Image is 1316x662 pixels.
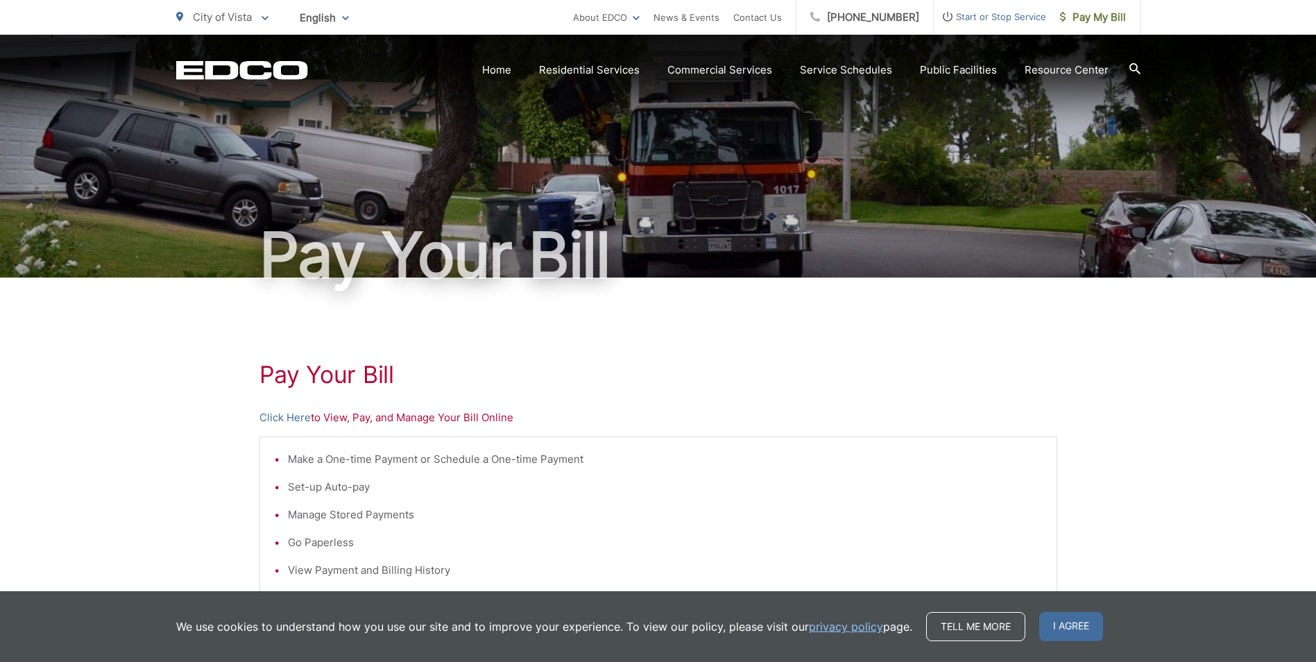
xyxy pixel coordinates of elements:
[288,479,1043,495] li: Set-up Auto-pay
[1039,612,1103,641] span: I agree
[288,534,1043,551] li: Go Paperless
[667,62,772,78] a: Commercial Services
[573,9,640,26] a: About EDCO
[1060,9,1126,26] span: Pay My Bill
[288,562,1043,579] li: View Payment and Billing History
[733,9,782,26] a: Contact Us
[176,60,308,80] a: EDCD logo. Return to the homepage.
[482,62,511,78] a: Home
[288,451,1043,468] li: Make a One-time Payment or Schedule a One-time Payment
[920,62,997,78] a: Public Facilities
[539,62,640,78] a: Residential Services
[259,409,1057,426] p: to View, Pay, and Manage Your Bill Online
[653,9,719,26] a: News & Events
[259,409,311,426] a: Click Here
[289,6,359,30] span: English
[800,62,892,78] a: Service Schedules
[288,507,1043,523] li: Manage Stored Payments
[176,618,912,635] p: We use cookies to understand how you use our site and to improve your experience. To view our pol...
[259,361,1057,389] h1: Pay Your Bill
[926,612,1025,641] a: Tell me more
[193,10,252,24] span: City of Vista
[1025,62,1109,78] a: Resource Center
[809,618,883,635] a: privacy policy
[176,221,1140,290] h1: Pay Your Bill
